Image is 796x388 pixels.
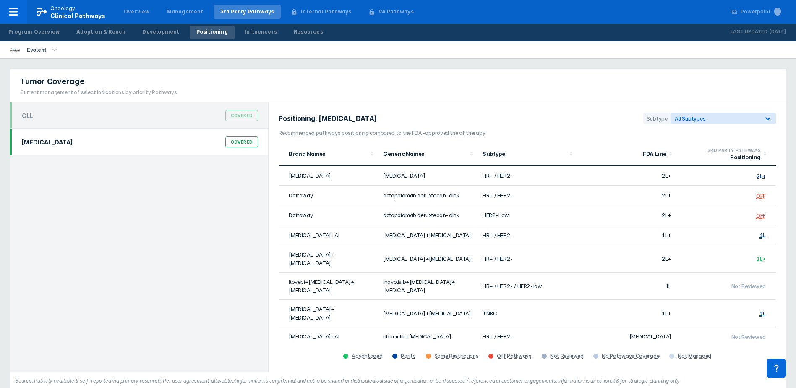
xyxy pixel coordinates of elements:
[401,353,415,359] div: Parity
[76,28,125,36] div: Adoption & Reach
[478,205,577,225] td: HER2-Low
[577,273,676,300] td: 1L
[378,300,478,327] td: [MEDICAL_DATA]+[MEDICAL_DATA]
[741,8,781,16] div: Powerpoint
[287,26,330,39] a: Resources
[577,300,676,327] td: 1L+
[70,26,132,39] a: Adoption & Reach
[20,76,84,87] span: Tumor Coverage
[378,327,478,346] td: ribociclib+[MEDICAL_DATA]
[23,44,50,56] div: Evolent
[220,8,274,16] div: 3rd Party Pathways
[279,205,378,225] td: Datroway
[769,28,786,36] p: [DATE]
[20,89,177,96] div: Current management of select indications by priority Pathways
[8,28,60,36] div: Program Overview
[279,327,378,346] td: [MEDICAL_DATA]+AI
[225,136,258,147] div: Covered
[2,26,66,39] a: Program Overview
[478,327,577,346] td: HR+ / HER2-
[767,359,786,378] div: Contact Support
[478,186,577,205] td: HR+ / HER2-
[577,245,676,273] td: 2L+
[378,245,478,273] td: [MEDICAL_DATA]+[MEDICAL_DATA]
[160,5,210,19] a: Management
[167,8,204,16] div: Management
[731,283,766,289] span: Not Reviewed
[378,273,478,300] td: inavolisib+[MEDICAL_DATA]+[MEDICAL_DATA]
[301,8,351,16] div: Internal Pathways
[378,186,478,205] td: datopotamab deruxtecan-dlnk
[550,353,583,359] div: Not Reviewed
[117,5,157,19] a: Overview
[383,150,467,157] div: Generic Names
[196,28,228,36] div: Positioning
[478,273,577,300] td: HR+ / HER2- / HER2-low
[731,28,769,36] p: Last Updated:
[497,353,531,359] div: Off Pathways
[279,225,378,245] td: [MEDICAL_DATA]+AI
[279,273,378,300] td: Itovebi+[MEDICAL_DATA]+[MEDICAL_DATA]
[757,256,766,262] div: 1L+
[50,5,76,12] p: Oncology
[214,5,281,19] a: 3rd Party Pathways
[378,225,478,245] td: [MEDICAL_DATA]+[MEDICAL_DATA]
[352,353,382,359] div: Advantaged
[675,115,706,122] span: All Subtypes
[22,112,33,119] div: CLL
[681,154,761,160] div: Positioning
[279,186,378,205] td: Datroway
[478,166,577,186] td: HR+ / HER2-
[756,192,766,199] div: OFF
[294,28,323,36] div: Resources
[50,12,105,19] span: Clinical Pathways
[434,353,479,359] div: Some Restrictions
[289,150,368,157] div: Brand Names
[577,186,676,205] td: 2L+
[756,212,766,219] div: OFF
[478,225,577,245] td: HR+ / HER2-
[681,147,761,154] div: 3RD PARTY PATHWAYS
[124,8,150,16] div: Overview
[279,300,378,327] td: [MEDICAL_DATA]+[MEDICAL_DATA]
[582,150,666,157] div: FDA Line
[643,113,671,124] div: Subtype
[483,150,567,157] div: Subtype
[279,245,378,273] td: [MEDICAL_DATA]+[MEDICAL_DATA]
[279,166,378,186] td: [MEDICAL_DATA]
[136,26,186,39] a: Development
[378,166,478,186] td: [MEDICAL_DATA]
[478,300,577,327] td: TNBC
[731,333,766,340] span: Not Reviewed
[10,45,20,55] img: new-century-health
[279,115,382,123] h2: Positioning: [MEDICAL_DATA]
[225,110,258,121] div: Covered
[22,139,73,146] div: [MEDICAL_DATA]
[238,26,284,39] a: Influencers
[577,166,676,186] td: 2L+
[15,377,781,385] figcaption: Source: Publicly available & self-reported via primary research; Per user agreement, all webtool ...
[577,327,676,346] td: [MEDICAL_DATA]
[279,129,776,137] h3: Recommended pathways positioning compared to the FDA-approved line of therapy
[577,205,676,225] td: 2L+
[378,8,414,16] div: VA Pathways
[678,353,711,359] div: Not Managed
[760,310,766,317] div: 1L
[378,205,478,225] td: datopotamab deruxtecan-dlnk
[602,353,659,359] div: No Pathways Coverage
[190,26,235,39] a: Positioning
[577,225,676,245] td: 1L+
[142,28,179,36] div: Development
[757,173,766,179] div: 2L+
[478,245,577,273] td: HR+ / HER2-
[760,232,766,239] div: 1L
[245,28,277,36] div: Influencers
